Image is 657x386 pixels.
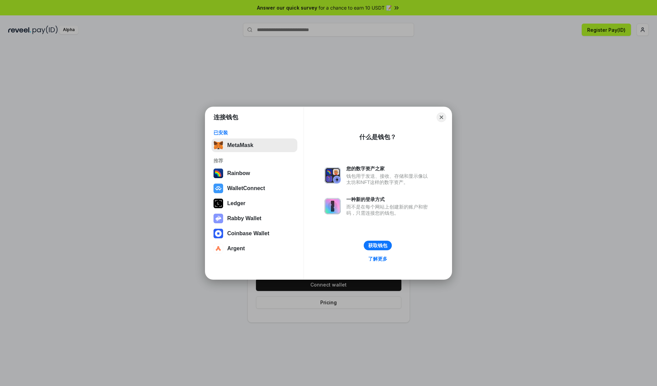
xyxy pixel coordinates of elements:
[359,133,396,141] div: 什么是钱包？
[214,199,223,208] img: svg+xml,%3Csvg%20xmlns%3D%22http%3A%2F%2Fwww.w3.org%2F2000%2Fsvg%22%20width%3D%2228%22%20height%3...
[214,184,223,193] img: svg+xml,%3Csvg%20width%3D%2228%22%20height%3D%2228%22%20viewBox%3D%220%200%2028%2028%22%20fill%3D...
[211,138,297,152] button: MetaMask
[214,214,223,223] img: svg+xml,%3Csvg%20xmlns%3D%22http%3A%2F%2Fwww.w3.org%2F2000%2Fsvg%22%20fill%3D%22none%22%20viewBox...
[227,215,261,222] div: Rabby Wallet
[214,130,295,136] div: 已安装
[227,170,250,176] div: Rainbow
[211,212,297,225] button: Rabby Wallet
[227,230,269,237] div: Coinbase Wallet
[211,167,297,180] button: Rainbow
[214,158,295,164] div: 推荐
[214,113,238,121] h1: 连接钱包
[211,242,297,255] button: Argent
[214,141,223,150] img: svg+xml,%3Csvg%20fill%3D%22none%22%20height%3D%2233%22%20viewBox%3D%220%200%2035%2033%22%20width%...
[346,196,431,202] div: 一种新的登录方式
[368,256,387,262] div: 了解更多
[346,173,431,185] div: 钱包用于发送、接收、存储和显示像以太坊和NFT这样的数字资产。
[211,197,297,210] button: Ledger
[364,241,392,250] button: 获取钱包
[346,204,431,216] div: 而不是在每个网站上创建新的账户和密码，只需连接您的钱包。
[214,244,223,253] img: svg+xml,%3Csvg%20width%3D%2228%22%20height%3D%2228%22%20viewBox%3D%220%200%2028%2028%22%20fill%3D...
[227,200,245,207] div: Ledger
[437,112,446,122] button: Close
[211,182,297,195] button: WalletConnect
[214,169,223,178] img: svg+xml,%3Csvg%20width%3D%22120%22%20height%3D%22120%22%20viewBox%3D%220%200%20120%20120%22%20fil...
[227,245,245,252] div: Argent
[364,254,391,263] a: 了解更多
[324,198,341,214] img: svg+xml,%3Csvg%20xmlns%3D%22http%3A%2F%2Fwww.w3.org%2F2000%2Fsvg%22%20fill%3D%22none%22%20viewBox...
[368,242,387,249] div: 获取钱包
[227,185,265,191] div: WalletConnect
[227,142,253,148] div: MetaMask
[214,229,223,238] img: svg+xml,%3Csvg%20width%3D%2228%22%20height%3D%2228%22%20viewBox%3D%220%200%2028%2028%22%20fill%3D...
[346,165,431,172] div: 您的数字资产之家
[211,227,297,240] button: Coinbase Wallet
[324,167,341,184] img: svg+xml,%3Csvg%20xmlns%3D%22http%3A%2F%2Fwww.w3.org%2F2000%2Fsvg%22%20fill%3D%22none%22%20viewBox...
